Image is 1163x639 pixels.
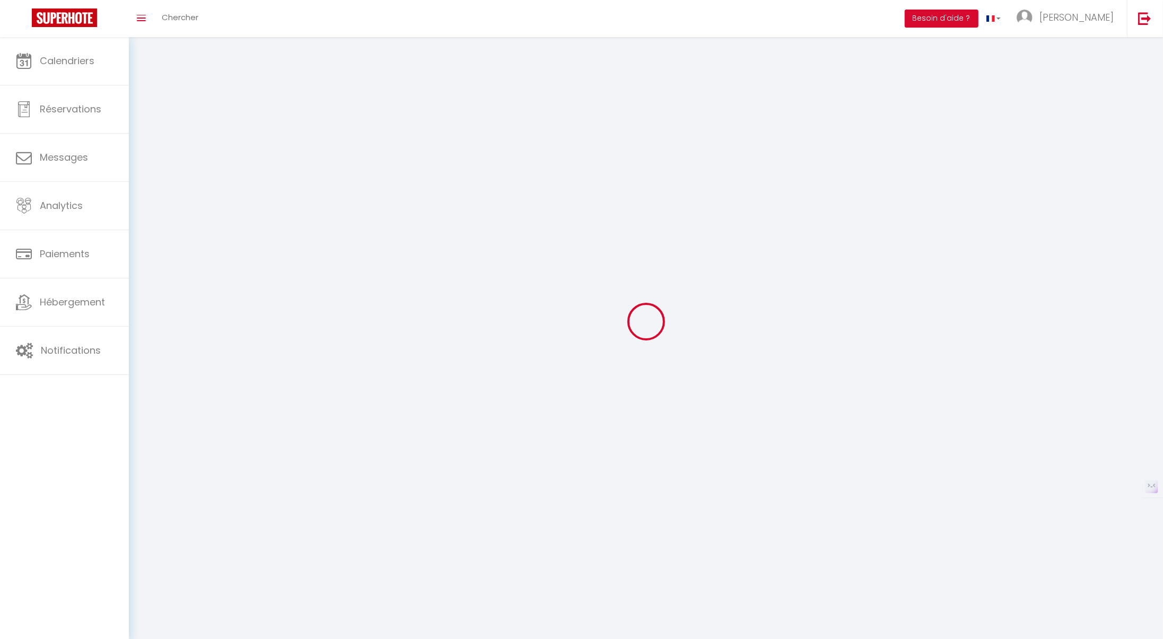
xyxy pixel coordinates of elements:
[41,344,101,357] span: Notifications
[1138,12,1151,25] img: logout
[1039,11,1114,24] span: [PERSON_NAME]
[40,102,101,116] span: Réservations
[40,295,105,309] span: Hébergement
[40,199,83,212] span: Analytics
[40,151,88,164] span: Messages
[32,8,97,27] img: Super Booking
[1017,10,1033,25] img: ...
[40,54,94,67] span: Calendriers
[40,247,90,260] span: Paiements
[162,12,198,23] span: Chercher
[905,10,978,28] button: Besoin d'aide ?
